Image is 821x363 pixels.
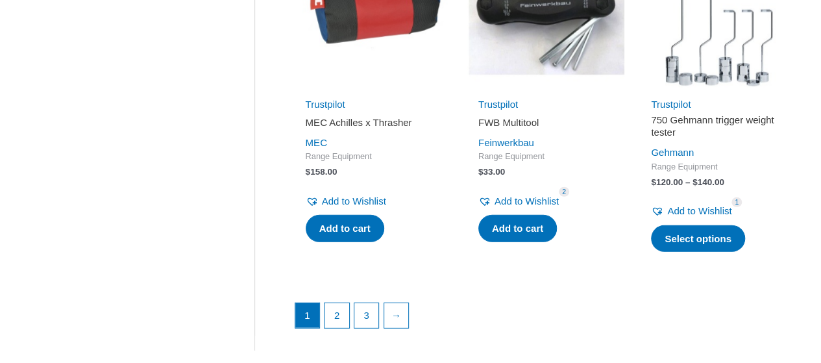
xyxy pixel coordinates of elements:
[651,114,787,139] h2: 750 Gehmann trigger weight tester
[306,99,345,110] a: Trustpilot
[651,147,694,158] a: Gehmann
[651,177,683,187] bdi: 120.00
[354,303,379,328] a: Page 3
[651,202,731,220] a: Add to Wishlist
[478,151,615,162] span: Range Equipment
[478,137,534,148] a: Feinwerkbau
[478,192,559,210] a: Add to Wishlist
[731,197,742,207] span: 1
[306,116,442,129] h2: MEC Achilles x Thrasher
[692,177,724,187] bdi: 140.00
[651,114,787,144] a: 750 Gehmann trigger weight tester
[306,215,384,242] a: Add to cart: “MEC Achilles x Thrasher”
[325,303,349,328] a: Page 2
[478,116,615,134] a: FWB Multitool
[306,167,337,177] bdi: 158.00
[295,303,320,328] span: Page 1
[478,99,518,110] a: Trustpilot
[667,205,731,216] span: Add to Wishlist
[322,195,386,207] span: Add to Wishlist
[495,195,559,207] span: Add to Wishlist
[692,177,698,187] span: $
[651,162,787,173] span: Range Equipment
[478,167,484,177] span: $
[685,177,691,187] span: –
[294,303,800,335] nav: Product Pagination
[306,116,442,134] a: MEC Achilles x Thrasher
[306,192,386,210] a: Add to Wishlist
[306,167,311,177] span: $
[559,187,569,197] span: 2
[651,177,656,187] span: $
[306,151,442,162] span: Range Equipment
[384,303,409,328] a: →
[478,215,557,242] a: Add to cart: “FWB Multitool”
[478,167,505,177] bdi: 33.00
[306,137,327,148] a: MEC
[651,225,745,253] a: Select options for “750 Gehmann trigger weight tester”
[478,116,615,129] h2: FWB Multitool
[651,99,691,110] a: Trustpilot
